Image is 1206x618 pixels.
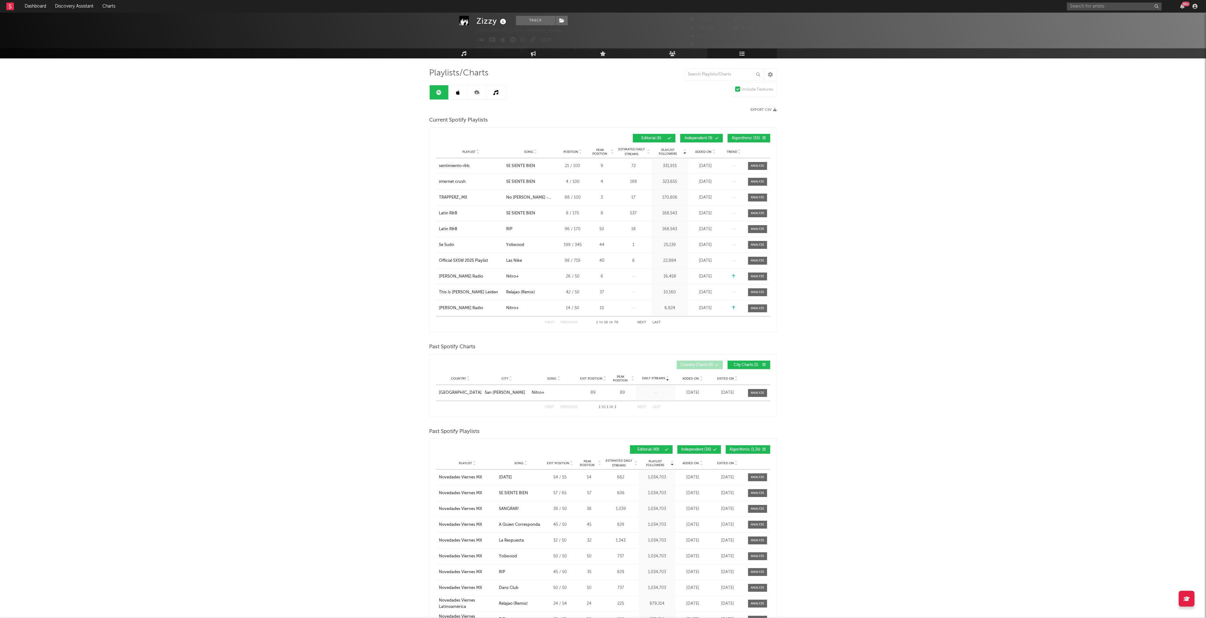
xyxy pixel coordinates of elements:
[559,163,587,169] div: 21 / 100
[439,506,496,512] a: Novedades Viernes MX
[439,226,503,232] a: Latin R&B
[506,305,519,311] div: Nitro+
[429,69,489,77] span: Playlists/Charts
[695,150,712,154] span: Added On
[439,305,503,311] a: [PERSON_NAME] Radio
[677,553,709,560] div: [DATE]
[506,179,535,185] div: SE SIENTE BIEN
[439,195,503,201] a: TRAPPERZ_MX
[1180,4,1185,9] button: 99+
[683,377,699,381] span: Added On
[733,17,755,21] span: 67,579
[485,390,525,396] div: San [PERSON_NAME]
[578,522,601,528] div: 45
[499,474,512,481] div: [DATE]
[439,273,503,280] a: [PERSON_NAME] Radio
[611,375,631,382] span: Peak Position
[590,179,614,185] div: 4
[604,553,638,560] div: 737
[677,390,709,396] div: [DATE]
[459,461,472,465] span: Playlist
[617,242,650,248] div: 1
[633,134,676,142] button: Editorial(6)
[579,390,608,396] div: 89
[439,226,458,232] div: Latin R&B
[690,163,721,169] div: [DATE]
[609,406,613,409] span: of
[499,537,524,544] div: La Respuesta
[677,569,709,575] div: [DATE]
[580,377,603,381] span: Exit Position
[641,506,674,512] div: 1,034,703
[604,569,638,575] div: 829
[439,490,496,496] a: Novedades Viernes MX
[677,474,709,481] div: [DATE]
[728,361,770,369] button: City Charts(1)
[545,405,555,409] button: First
[439,597,496,610] a: Novedades Viernes Latinoamérica
[677,361,723,369] button: Country Charts(0)
[546,585,574,591] div: 50 / 50
[439,242,503,248] a: Se Sudó
[546,490,574,496] div: 57 / 65
[590,404,625,411] div: 1 1 1
[690,258,721,264] div: [DATE]
[578,585,601,591] div: 50
[677,585,709,591] div: [DATE]
[439,490,482,496] div: Novedades Viernes MX
[690,226,721,232] div: [DATE]
[638,321,646,324] button: Next
[690,195,721,201] div: [DATE]
[499,537,542,544] a: La Respuesta
[532,390,545,396] div: Nitro+
[677,601,709,607] div: [DATE]
[506,163,535,169] div: SE SIENTE BIEN
[690,179,721,185] div: [DATE]
[439,553,482,560] div: Novedades Viernes MX
[712,474,743,481] div: [DATE]
[712,569,743,575] div: [DATE]
[451,377,466,381] span: Country
[429,117,488,124] span: Current Spotify Playlists
[499,490,528,496] div: SE SIENTE BIEN
[559,195,587,201] div: 88 / 100
[634,448,663,452] span: Editorial ( 49 )
[683,461,699,465] span: Added On
[439,553,496,560] a: Novedades Viernes MX
[499,585,518,591] div: Dans Club
[712,506,743,512] div: [DATE]
[439,522,482,528] div: Novedades Viernes MX
[559,226,587,232] div: 96 / 170
[690,305,721,311] div: [DATE]
[638,405,646,409] button: Next
[546,474,574,481] div: 54 / 55
[506,226,512,232] div: RIP
[499,585,542,591] a: Dans Club
[690,26,715,30] span: 358,800
[499,506,542,512] a: SANGRAR!
[712,537,743,544] div: [DATE]
[732,136,761,140] span: Algorithmic ( 55 )
[604,506,638,512] div: 1,039
[717,377,734,381] span: Exited On
[546,601,574,607] div: 24 / 54
[728,134,770,142] button: Algorithmic(55)
[559,179,587,185] div: 4 / 100
[641,490,674,496] div: 1,034,703
[653,258,687,264] div: 22,884
[532,46,568,55] a: Benchmark
[590,195,614,201] div: 3
[653,289,687,296] div: 10,160
[653,321,661,324] button: Last
[532,390,576,396] a: Nitro+
[506,210,535,217] div: SE SIENTE BIEN
[611,390,634,396] div: 89
[682,448,712,452] span: Independent ( 36 )
[439,210,503,217] a: Latin R&B
[499,553,542,560] a: Yoliwood
[439,537,496,544] a: Novedades Viernes MX
[561,405,578,409] button: Previous
[617,210,650,217] div: 537
[617,258,650,264] div: 6
[439,163,503,169] a: sentimiento r&b.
